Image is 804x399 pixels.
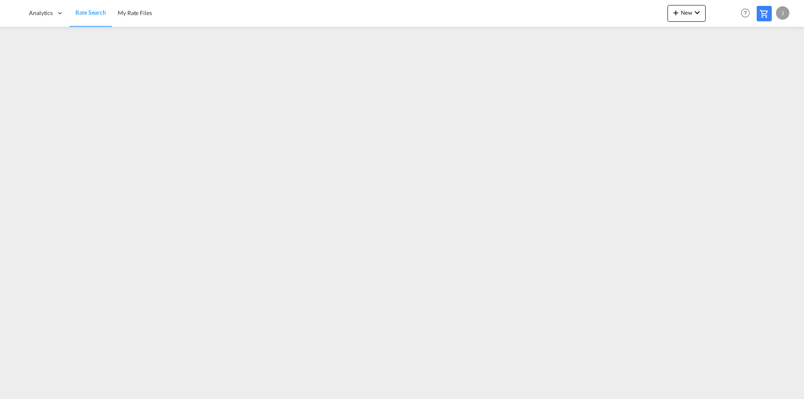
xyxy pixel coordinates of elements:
md-icon: icon-plus 400-fg [671,8,681,18]
button: icon-plus 400-fgNewicon-chevron-down [667,5,706,22]
div: Help [738,6,757,21]
span: New [671,9,702,16]
div: J [776,6,789,20]
span: Analytics [29,9,53,17]
span: My Rate Files [118,9,152,16]
md-icon: icon-chevron-down [692,8,702,18]
span: Help [738,6,752,20]
span: Rate Search [75,9,106,16]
